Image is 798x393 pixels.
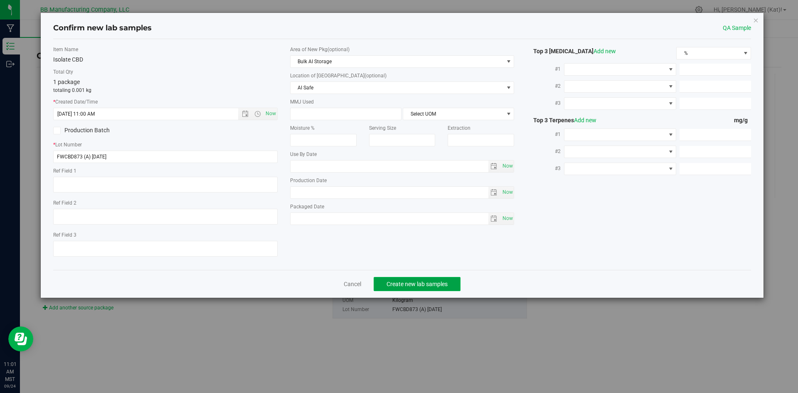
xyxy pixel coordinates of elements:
[290,177,515,184] label: Production Date
[488,161,500,172] span: select
[290,151,515,158] label: Use By Date
[564,146,676,158] span: NO DATA FOUND
[403,108,503,120] span: Select UOM
[500,186,515,198] span: Set Current date
[290,203,515,210] label: Packaged Date
[488,187,500,198] span: select
[53,199,278,207] label: Ref Field 2
[291,82,504,94] span: AI Safe
[527,161,564,176] label: #3
[369,124,436,132] label: Serving Size
[527,144,564,159] label: #2
[53,46,278,53] label: Item Name
[53,141,278,148] label: Lot Number
[290,46,515,53] label: Area of New Pkg
[290,98,515,106] label: MMJ Used
[527,117,596,124] span: Top 3 Terpenes
[250,111,264,117] span: Open the time view
[500,161,514,172] span: select
[448,124,514,132] label: Extraction
[527,79,564,94] label: #2
[564,163,676,175] span: NO DATA FOUND
[594,48,616,54] a: Add new
[527,62,564,77] label: #1
[500,187,514,198] span: select
[723,24,751,32] span: QA Sample
[734,117,751,124] span: mg/g
[374,277,461,291] button: Create new lab samples
[53,68,278,76] label: Total Qty
[238,111,252,117] span: Open the date view
[387,281,448,287] span: Create new lab samples
[53,167,278,175] label: Ref Field 1
[53,23,152,34] h4: Confirm new lab samples
[527,48,616,54] span: Top 3 [MEDICAL_DATA]
[53,231,278,239] label: Ref Field 3
[488,213,500,225] span: select
[8,326,33,351] iframe: Resource center
[677,47,740,59] span: %
[500,160,515,172] span: Set Current date
[365,73,387,79] span: (optional)
[290,72,515,79] label: Location of [GEOGRAPHIC_DATA]
[328,47,350,52] span: (optional)
[344,280,361,288] a: Cancel
[503,82,514,94] span: select
[564,129,676,141] span: NO DATA FOUND
[264,108,278,120] span: Set Current date
[574,117,596,124] a: Add new
[53,55,278,64] div: Isolate CBD
[291,56,504,67] span: Bulk AI Storage
[53,79,80,85] span: 1 package
[53,87,278,94] p: totaling 0.001 kg
[527,127,564,142] label: #1
[290,124,357,132] label: Moisture %
[527,96,564,111] label: #3
[53,98,278,106] label: Created Date/Time
[500,213,515,225] span: Set Current date
[53,126,159,135] label: Production Batch
[500,213,514,225] span: select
